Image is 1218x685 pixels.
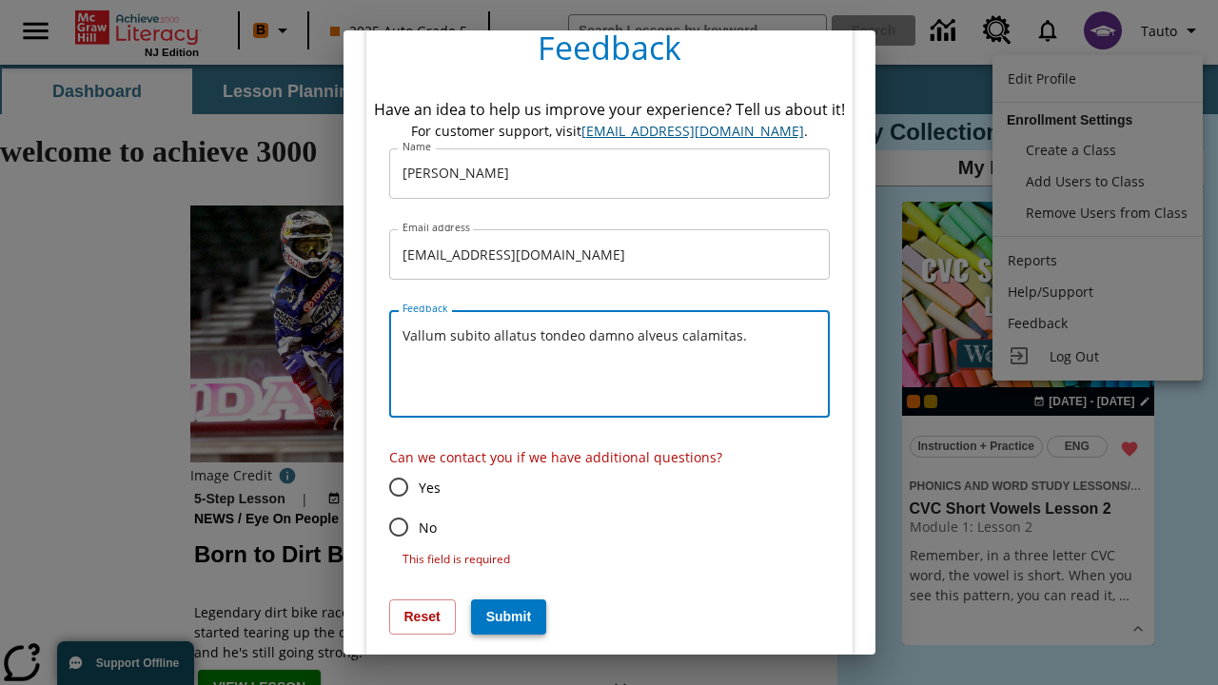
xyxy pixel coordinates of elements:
[389,599,456,635] button: Reset
[374,98,845,121] div: Have an idea to help us improve your experience? Tell us about it!
[581,122,804,140] a: support, will open in new browser tab
[366,12,853,90] h4: Feedback
[403,140,431,154] label: Name
[419,518,437,538] span: No
[471,599,546,635] button: Submit
[403,221,470,235] label: Email address
[403,302,447,316] label: Feedback
[419,478,441,498] span: Yes
[374,121,845,141] div: For customer support, visit .
[389,467,830,547] div: contact-permission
